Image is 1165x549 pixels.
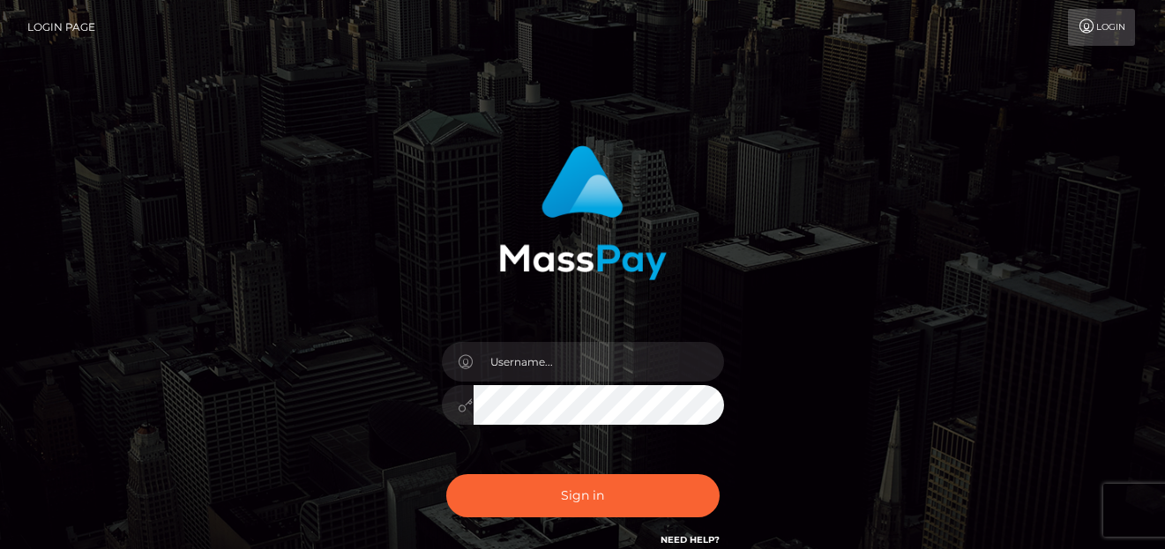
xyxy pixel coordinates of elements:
a: Login [1068,9,1135,46]
a: Need Help? [661,534,720,545]
button: Sign in [446,474,720,517]
img: MassPay Login [499,145,667,280]
a: Login Page [27,9,95,46]
input: Username... [474,342,724,382]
